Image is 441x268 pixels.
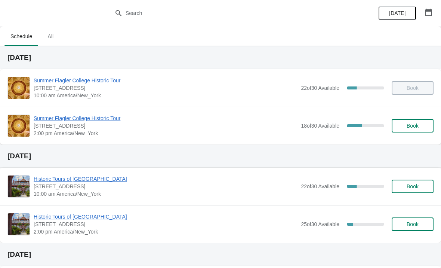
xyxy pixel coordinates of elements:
[392,217,434,231] button: Book
[34,130,297,137] span: 2:00 pm America/New_York
[34,175,297,183] span: Historic Tours of [GEOGRAPHIC_DATA]
[7,54,434,61] h2: [DATE]
[34,220,297,228] span: [STREET_ADDRESS]
[34,213,297,220] span: Historic Tours of [GEOGRAPHIC_DATA]
[4,30,38,43] span: Schedule
[7,251,434,258] h2: [DATE]
[392,119,434,133] button: Book
[8,77,30,99] img: Summer Flagler College Historic Tour | 74 King Street, St. Augustine, FL, USA | 10:00 am America/...
[301,123,339,129] span: 18 of 30 Available
[8,213,30,235] img: Historic Tours of Flagler College | 74 King Street, St. Augustine, FL, USA | 2:00 pm America/New_...
[34,77,297,84] span: Summer Flagler College Historic Tour
[301,85,339,91] span: 22 of 30 Available
[407,183,419,189] span: Book
[392,180,434,193] button: Book
[34,84,297,92] span: [STREET_ADDRESS]
[41,30,60,43] span: All
[125,6,331,20] input: Search
[7,152,434,160] h2: [DATE]
[34,228,297,235] span: 2:00 pm America/New_York
[8,176,30,197] img: Historic Tours of Flagler College | 74 King Street, St. Augustine, FL, USA | 10:00 am America/New...
[34,92,297,99] span: 10:00 am America/New_York
[34,190,297,198] span: 10:00 am America/New_York
[379,6,416,20] button: [DATE]
[407,221,419,227] span: Book
[389,10,405,16] span: [DATE]
[8,115,30,137] img: Summer Flagler College Historic Tour | 74 King Street, St. Augustine, FL, USA | 2:00 pm America/N...
[301,183,339,189] span: 22 of 30 Available
[301,221,339,227] span: 25 of 30 Available
[34,122,297,130] span: [STREET_ADDRESS]
[34,183,297,190] span: [STREET_ADDRESS]
[407,123,419,129] span: Book
[34,115,297,122] span: Summer Flagler College Historic Tour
